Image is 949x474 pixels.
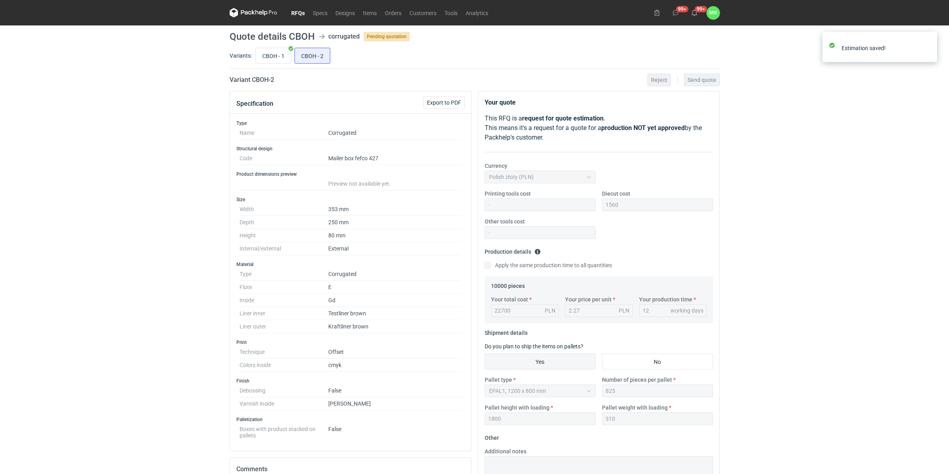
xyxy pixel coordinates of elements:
dd: False [328,384,462,397]
dd: Kraftliner brown [328,320,462,333]
a: Specs [309,8,331,17]
h3: Material [236,261,465,268]
dt: Inside [240,294,328,307]
dd: False [328,423,462,439]
h3: Print [236,339,465,346]
label: Your total cost [491,295,528,303]
svg: Packhelp Pro [230,8,277,17]
label: Pallet type [485,376,512,384]
dt: Height [240,229,328,242]
dt: Varnish inside [240,397,328,410]
dd: 250 mm [328,216,462,229]
label: Other tools cost [485,218,525,225]
button: Send quote [684,74,720,86]
dt: Depth [240,216,328,229]
strong: request for quote estimation [522,115,604,122]
dd: E [328,281,462,294]
button: Reject [647,74,671,86]
label: CBOH - 1 [255,48,291,64]
h3: Structural design [236,146,465,152]
h2: Variant CBOH - 2 [230,75,274,85]
dd: External [328,242,462,255]
label: Variants: [230,52,252,60]
label: Apply the same production time to all quantities [485,261,612,269]
dd: cmyk [328,359,462,372]
dd: Testliner brown [328,307,462,320]
button: MN [707,6,720,19]
p: This RFQ is a . This means it's a request for a quote for a by the Packhelp's customer. [485,114,713,142]
label: Your production time [639,295,692,303]
dt: Type [240,268,328,281]
button: Export to PDF [423,96,465,109]
h3: Type [236,120,465,126]
a: RFQs [287,8,309,17]
label: Currency [485,162,507,170]
div: corrugated [328,32,360,41]
a: Items [359,8,381,17]
dd: Corrugated [328,126,462,140]
dd: 353 mm [328,203,462,216]
label: Number of pieces per pallet [602,376,672,384]
dt: Width [240,203,328,216]
dd: Corrugated [328,268,462,281]
div: PLN [619,307,629,315]
label: Additional notes [485,447,526,455]
label: Diecut cost [602,190,630,198]
div: PLN [545,307,555,315]
label: Pallet height with loading [485,404,550,412]
dd: Gd [328,294,462,307]
dt: Liner inner [240,307,328,320]
dt: Boxes with product stacked on pallets [240,423,328,439]
dd: [PERSON_NAME] [328,397,462,410]
h3: Finish [236,378,465,384]
dd: 80 mm [328,229,462,242]
label: CBOH - 2 [294,48,330,64]
label: Your price per unit [565,295,612,303]
h1: Quote details CBOH [230,32,315,41]
span: Preview not available yet. [328,181,391,187]
span: Export to PDF [427,100,461,105]
button: 99+ [688,6,701,19]
label: Printing tools cost [485,190,531,198]
button: Specification [236,94,273,113]
a: Designs [331,8,359,17]
dt: Debossing [240,384,328,397]
legend: Production details [485,245,541,255]
dd: Mailer box fefco 427 [328,152,462,165]
dt: Code [240,152,328,165]
a: Customers [405,8,440,17]
dt: Flute [240,281,328,294]
span: Send quote [688,77,716,83]
a: Orders [381,8,405,17]
div: Małgorzata Nowotna [707,6,720,19]
a: Analytics [462,8,492,17]
dd: Offset [328,346,462,359]
dt: Name [240,126,328,140]
h3: Size [236,196,465,203]
dt: Technique [240,346,328,359]
legend: 10000 pieces [491,280,525,289]
h3: Palletization [236,416,465,423]
button: close [925,44,931,52]
div: Estimation saved! [842,44,925,52]
label: Do you plan to ship the items on pallets? [485,343,583,350]
legend: Shipment details [485,326,528,336]
a: Tools [440,8,462,17]
div: working days [670,307,703,315]
legend: Other [485,431,499,441]
button: 99+ [669,6,682,19]
span: Reject [651,77,667,83]
strong: production NOT yet approved [601,124,685,132]
span: Pending quotation [364,32,410,41]
h3: Product dimensions preview [236,171,465,177]
dt: Colors inside [240,359,328,372]
strong: Your quote [485,99,516,106]
dt: Internal/external [240,242,328,255]
h2: Comments [236,464,465,474]
label: Pallet weight with loading [602,404,668,412]
dt: Liner outer [240,320,328,333]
